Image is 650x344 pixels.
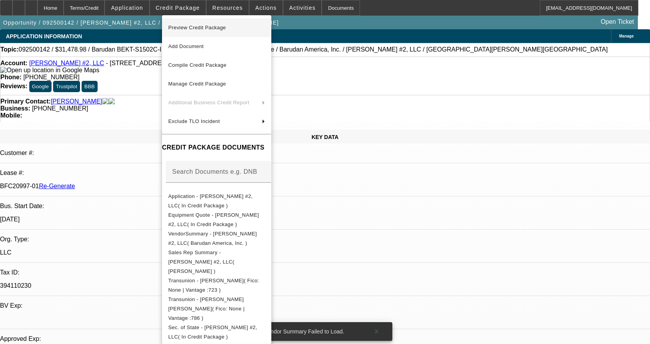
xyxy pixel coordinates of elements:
span: Manage Credit Package [168,81,226,87]
span: Application - [PERSON_NAME] #2, LLC( In Credit Package ) [168,193,253,209]
span: Preview Credit Package [168,25,226,30]
button: Sales Rep Summary - Esperanza #2, LLC( Hendrix, Miles ) [162,248,271,276]
span: Compile Credit Package [168,62,226,68]
span: Exclude TLO Incident [168,118,220,124]
span: Sales Rep Summary - [PERSON_NAME] #2, LLC( [PERSON_NAME] ) [168,250,234,274]
span: VendorSummary - [PERSON_NAME] #2, LLC( Barudan America, Inc. ) [168,231,257,246]
button: Transunion - Robles Segovia, Elida( Fico: None | Vantage :786 ) [162,295,271,323]
button: Transunion - Ramirez, Casandra( Fico: None | Vantage :723 ) [162,276,271,295]
span: Transunion - [PERSON_NAME] [PERSON_NAME]( Fico: None | Vantage :786 ) [168,296,245,321]
span: Transunion - [PERSON_NAME]( Fico: None | Vantage :723 ) [168,278,259,293]
span: Equipment Quote - [PERSON_NAME] #2, LLC( In Credit Package ) [168,212,259,227]
button: VendorSummary - Esperanza #2, LLC( Barudan America, Inc. ) [162,229,271,248]
h4: CREDIT PACKAGE DOCUMENTS [162,143,271,152]
mat-label: Search Documents e.g. DNB [172,168,257,175]
button: Equipment Quote - Esperanza #2, LLC( In Credit Package ) [162,210,271,229]
span: Sec. of State - [PERSON_NAME] #2, LLC( In Credit Package ) [168,324,257,340]
span: Add Document [168,43,204,49]
button: Sec. of State - Esperanza #2, LLC( In Credit Package ) [162,323,271,342]
button: Application - Esperanza #2, LLC( In Credit Package ) [162,192,271,210]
